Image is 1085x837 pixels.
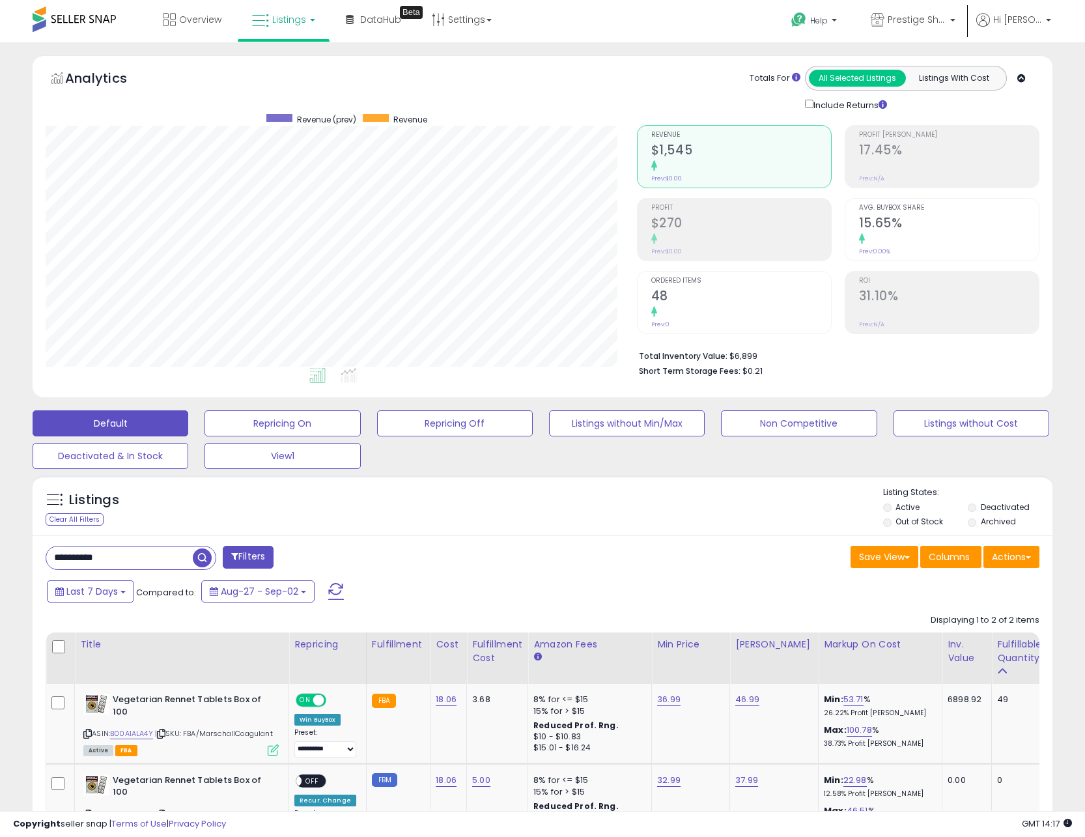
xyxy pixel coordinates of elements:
img: 51sYaB0nSYL._SL40_.jpg [83,774,109,795]
div: 6898.92 [948,694,981,705]
span: OFF [324,695,345,706]
a: Hi [PERSON_NAME] [976,13,1051,42]
span: Profit [651,205,831,212]
div: Amazon Fees [533,638,646,651]
label: Out of Stock [895,516,943,527]
h5: Analytics [65,69,152,91]
div: ASIN: [83,774,279,835]
i: Get Help [791,12,807,28]
span: ON [297,695,313,706]
small: Prev: 0.00% [859,248,890,255]
small: FBM [372,773,397,787]
small: Prev: N/A [859,175,884,182]
button: Repricing Off [377,410,533,436]
a: 22.98 [843,774,867,787]
button: Deactivated & In Stock [33,443,188,469]
small: FBA [372,694,396,708]
b: Total Inventory Value: [639,350,727,362]
span: Prestige Shop LLC [888,13,946,26]
p: 26.22% Profit [PERSON_NAME] [824,709,932,718]
span: | SKU: FBA/MarschallCoagulant [155,728,273,739]
h2: 17.45% [859,143,1039,160]
div: 49 [997,694,1037,705]
a: Terms of Use [111,817,167,830]
span: Aug-27 - Sep-02 [221,585,298,598]
div: Inv. value [948,638,986,665]
div: Win BuyBox [294,714,341,726]
h2: 15.65% [859,216,1039,233]
a: 100.78 [847,724,872,737]
div: % [824,694,932,718]
span: Help [810,15,828,26]
button: Default [33,410,188,436]
div: ASIN: [83,694,279,754]
div: Tooltip anchor [400,6,423,19]
button: Last 7 Days [47,580,134,603]
div: Fulfillment [372,638,425,651]
div: $15.01 - $16.24 [533,743,641,754]
h2: 48 [651,289,831,306]
span: FBA [115,745,137,756]
button: Listings without Cost [894,410,1049,436]
small: Amazon Fees. [533,651,541,663]
div: $10 - $10.83 [533,731,641,743]
a: 46.99 [735,693,759,706]
div: 8% for <= $15 [533,694,641,705]
div: Min Price [657,638,724,651]
span: Revenue (prev) [297,114,356,125]
span: OFF [302,775,322,786]
button: Actions [983,546,1039,568]
div: Fulfillment Cost [472,638,522,665]
p: 12.58% Profit [PERSON_NAME] [824,789,932,799]
b: Short Term Storage Fees: [639,365,740,376]
span: Avg. Buybox Share [859,205,1039,212]
h5: Listings [69,491,119,509]
div: 8% for <= $15 [533,774,641,786]
button: Save View [851,546,918,568]
span: All listings currently available for purchase on Amazon [83,745,113,756]
a: Help [781,2,850,42]
b: Max: [824,724,847,736]
b: Min: [824,774,843,786]
a: 5.00 [472,774,490,787]
button: Listings With Cost [905,70,1002,87]
strong: Copyright [13,817,61,830]
h2: 31.10% [859,289,1039,306]
span: | SKU: MarschallCoagulant [155,809,257,819]
span: Compared to: [136,586,196,599]
span: 2025-09-11 14:17 GMT [1022,817,1072,830]
div: % [824,774,932,799]
span: Overview [179,13,221,26]
b: Min: [824,693,843,705]
a: 36.99 [657,693,681,706]
button: All Selected Listings [809,70,906,87]
h2: $1,545 [651,143,831,160]
a: 18.06 [436,693,457,706]
div: Fulfillable Quantity [997,638,1042,665]
span: Revenue [393,114,427,125]
label: Deactivated [981,502,1030,513]
b: Reduced Prof. Rng. [533,801,619,812]
label: Active [895,502,920,513]
span: DataHub [360,13,401,26]
b: Reduced Prof. Rng. [533,720,619,731]
small: Prev: $0.00 [651,175,682,182]
div: % [824,805,932,829]
p: Listing States: [883,487,1052,499]
th: The percentage added to the cost of goods (COGS) that forms the calculator for Min & Max prices. [819,632,942,684]
a: 37.99 [735,774,758,787]
div: Title [80,638,283,651]
span: Hi [PERSON_NAME] [993,13,1042,26]
div: Clear All Filters [46,513,104,526]
span: Revenue [651,132,831,139]
a: 53.71 [843,693,864,706]
span: Ordered Items [651,277,831,285]
div: 3.68 [472,694,518,705]
div: seller snap | | [13,818,226,830]
div: 0.00 [948,774,981,786]
span: Profit [PERSON_NAME] [859,132,1039,139]
a: B00A1ALA4Y [110,728,153,739]
div: Cost [436,638,461,651]
p: 38.73% Profit [PERSON_NAME] [824,739,932,748]
div: 15% for > $15 [533,786,641,798]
